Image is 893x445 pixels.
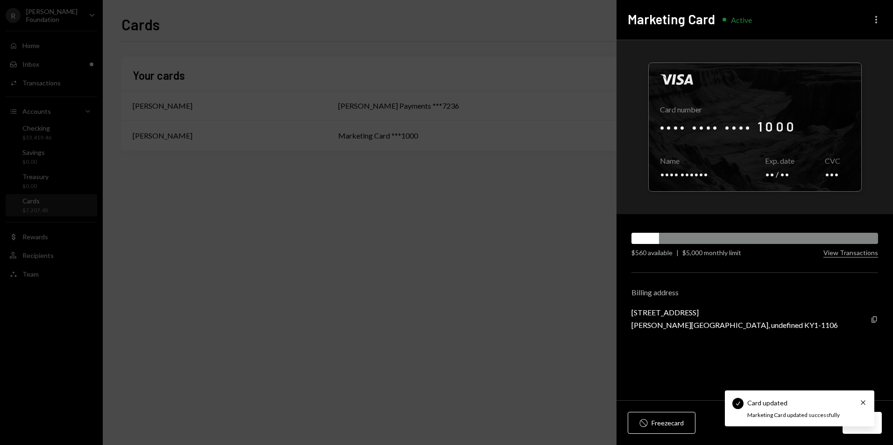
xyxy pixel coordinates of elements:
[747,411,846,419] div: Marketing Card updated successfully
[747,398,787,408] div: Card updated
[631,308,838,317] div: [STREET_ADDRESS]
[652,418,684,428] div: Freeze card
[676,248,679,257] div: |
[823,249,878,257] button: View Transactions
[628,412,695,434] button: Freezecard
[631,248,673,257] div: $560 available
[648,63,862,192] div: Click to reveal
[682,248,741,257] div: $5,000 monthly limit
[731,15,752,24] div: Active
[628,10,715,28] h2: Marketing Card
[631,320,838,329] div: [PERSON_NAME][GEOGRAPHIC_DATA], undefined KY1-1106
[631,288,878,297] div: Billing address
